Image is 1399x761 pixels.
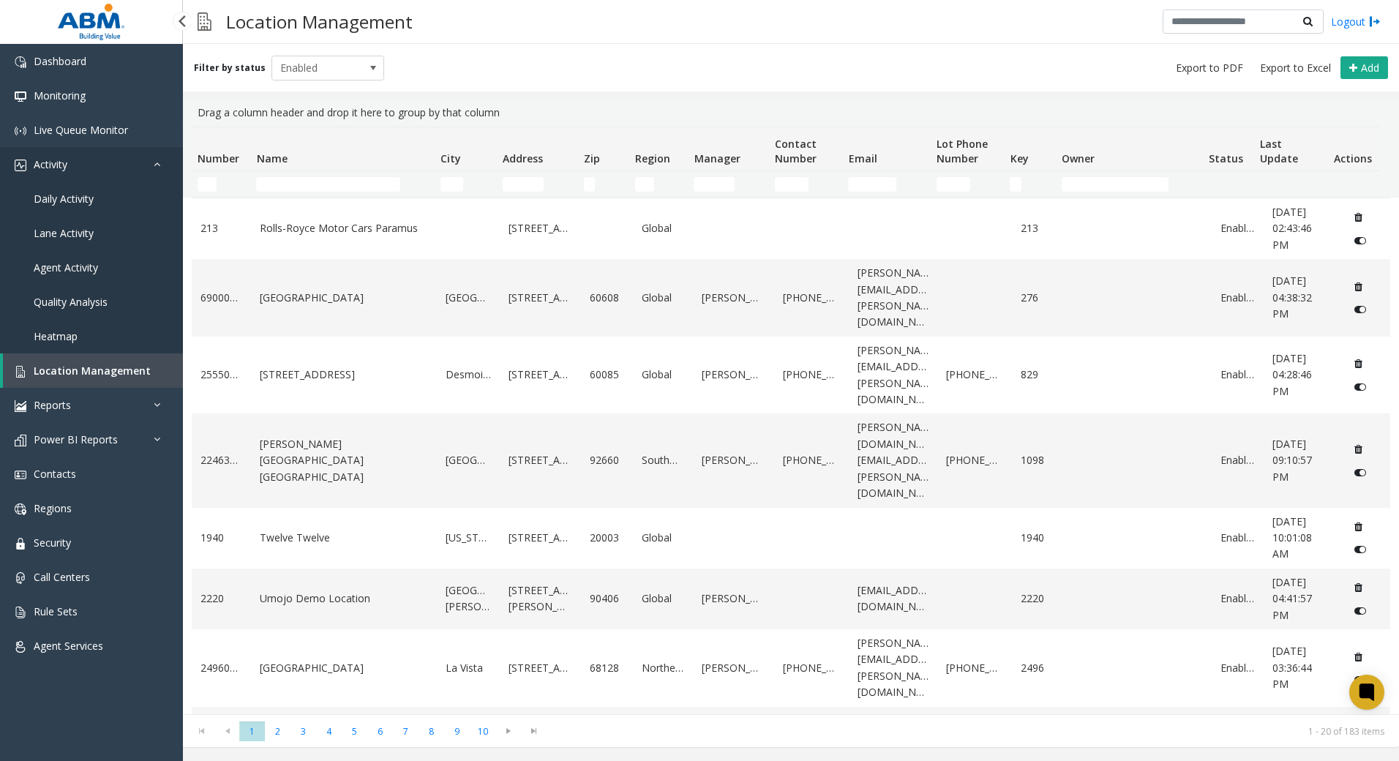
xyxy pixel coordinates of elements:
button: Delete [1347,645,1370,668]
a: 1940 [200,530,242,546]
a: Logout [1331,14,1381,29]
span: Daily Activity [34,192,94,206]
span: Go to the last page [524,725,544,737]
a: [GEOGRAPHIC_DATA][PERSON_NAME] [446,582,491,615]
a: [DATE] 10:01:08 AM [1272,514,1329,563]
span: [DATE] 09:10:57 PM [1272,437,1312,484]
input: Name Filter [256,177,400,192]
a: Location Management [3,353,183,388]
span: Call Centers [34,570,90,584]
span: Rule Sets [34,604,78,618]
img: logout [1369,14,1381,29]
span: Page 2 [265,721,290,741]
td: Email Filter [842,171,931,198]
span: Export to Excel [1260,61,1331,75]
span: [DATE] 03:36:44 PM [1272,644,1312,691]
a: 20003 [590,530,624,546]
a: Northeast [642,660,683,676]
span: Regions [34,501,72,515]
a: [PERSON_NAME][EMAIL_ADDRESS][PERSON_NAME][DOMAIN_NAME] [858,342,929,408]
img: 'icon' [15,366,26,378]
span: [DATE] 02:25:23 PM [1272,713,1312,760]
a: Enabled [1220,452,1255,468]
span: Go to the next page [498,725,518,737]
a: [EMAIL_ADDRESS][DOMAIN_NAME] [858,582,929,615]
label: Filter by status [194,61,266,75]
span: Email [849,151,877,165]
span: [DATE] 04:41:57 PM [1272,575,1312,622]
button: Delete [1347,438,1370,461]
img: 'icon' [15,125,26,137]
span: Lane Activity [34,226,94,240]
span: Page 8 [419,721,444,741]
span: City [440,151,461,165]
span: Zip [584,151,600,165]
a: 92660 [590,452,624,468]
span: Last Update [1260,137,1298,165]
button: Export to Excel [1254,58,1337,78]
th: Actions [1328,127,1379,171]
span: Contacts [34,467,76,481]
a: [GEOGRAPHIC_DATA] [446,452,491,468]
a: [GEOGRAPHIC_DATA] [260,290,428,306]
img: 'icon' [15,503,26,515]
span: Page 3 [290,721,316,741]
a: Twelve Twelve [260,530,428,546]
span: Page 1 [239,721,265,741]
td: Actions Filter [1328,171,1379,198]
td: Contact Number Filter [769,171,842,198]
a: Global [642,367,683,383]
h3: Location Management [219,4,420,40]
span: Go to the last page [521,721,547,741]
a: [PERSON_NAME][GEOGRAPHIC_DATA] [GEOGRAPHIC_DATA] [260,436,428,485]
input: Key Filter [1010,177,1021,192]
a: 1098 [1021,452,1055,468]
a: [DATE] 09:10:57 PM [1272,436,1329,485]
a: 213 [200,220,242,236]
a: [PHONE_NUMBER] [783,290,839,306]
td: Name Filter [250,171,434,198]
th: Status [1203,127,1254,171]
button: Disable [1347,668,1374,691]
a: [STREET_ADDRESS] [260,367,428,383]
td: Status Filter [1203,171,1254,198]
span: Go to the next page [495,721,521,741]
span: Owner [1062,151,1095,165]
a: [DATE] 03:36:44 PM [1272,643,1329,692]
a: 24960002 [200,660,242,676]
span: Monitoring [34,89,86,102]
span: Region [635,151,670,165]
span: Address [503,151,543,165]
span: Agent Activity [34,260,98,274]
a: [PERSON_NAME] [702,367,766,383]
span: Contact Number [775,137,817,165]
td: Zip Filter [578,171,629,198]
span: Name [257,151,288,165]
input: Lot Phone Number Filter [937,177,970,192]
span: Quality Analysis [34,295,108,309]
a: [PHONE_NUMBER] [783,660,839,676]
a: [STREET_ADDRESS] [509,367,573,383]
a: Enabled [1220,290,1255,306]
td: Lot Phone Number Filter [931,171,1004,198]
a: 2496 [1021,660,1055,676]
a: La Vista [446,660,491,676]
span: Page 9 [444,721,470,741]
a: [STREET_ADDRESS] [509,660,573,676]
td: Last Update Filter [1254,171,1327,198]
img: pageIcon [198,4,211,40]
a: 2220 [200,591,242,607]
a: [STREET_ADDRESS] [509,220,573,236]
span: [DATE] 10:01:08 AM [1272,514,1312,561]
span: Page 6 [367,721,393,741]
div: Drag a column header and drop it here to group by that column [192,99,1390,127]
span: Enabled [272,56,361,80]
a: [PERSON_NAME] [702,452,766,468]
a: [DATE] 04:38:32 PM [1272,273,1329,322]
kendo-pager-info: 1 - 20 of 183 items [555,725,1384,738]
span: Dashboard [34,54,86,68]
a: 25550063 [200,367,242,383]
span: Add [1361,61,1379,75]
button: Disable [1347,229,1374,252]
td: Number Filter [192,171,250,198]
